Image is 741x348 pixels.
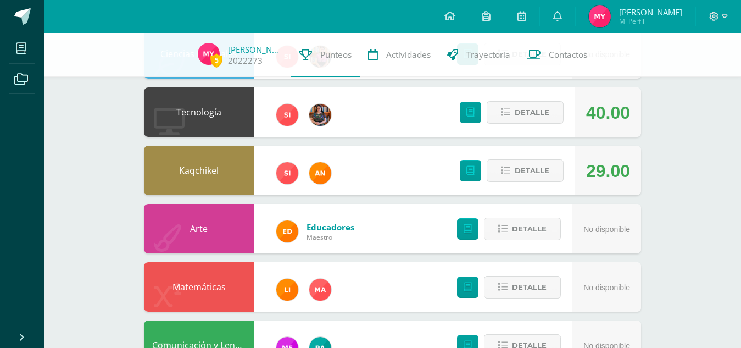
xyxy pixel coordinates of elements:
span: [PERSON_NAME] [619,7,682,18]
span: No disponible [583,225,630,234]
span: Detalle [515,161,549,181]
span: No disponible [583,283,630,292]
a: Contactos [519,33,595,77]
img: 60a759e8b02ec95d430434cf0c0a55c7.png [309,104,331,126]
img: fc6731ddebfef4a76f049f6e852e62c4.png [309,162,331,184]
img: 1e3c7f018e896ee8adc7065031dce62a.png [276,104,298,126]
img: f9abb0ae9418971445c6ba7d63445e70.png [589,5,611,27]
div: 40.00 [586,88,630,137]
img: f9abb0ae9418971445c6ba7d63445e70.png [198,43,220,65]
div: Arte [144,204,254,253]
span: Mi Perfil [619,16,682,26]
a: Educadores [307,222,354,233]
span: Detalle [512,277,547,297]
a: 2022273 [228,55,263,67]
div: Kaqchikel [144,146,254,195]
button: Detalle [487,159,564,182]
span: 5 [210,53,222,67]
div: 29.00 [586,146,630,196]
a: [PERSON_NAME] [228,44,283,55]
span: Maestro [307,233,354,242]
span: Contactos [549,49,587,60]
div: Tecnología [144,87,254,137]
img: d78b0415a9069934bf99e685b082ed4f.png [276,279,298,301]
span: Detalle [512,219,547,239]
a: Trayectoria [439,33,519,77]
div: Matemáticas [144,262,254,312]
img: ed927125212876238b0630303cb5fd71.png [276,220,298,242]
span: Trayectoria [466,49,510,60]
a: Punteos [291,33,360,77]
a: Actividades [360,33,439,77]
img: 1e3c7f018e896ee8adc7065031dce62a.png [276,162,298,184]
span: Actividades [386,49,431,60]
button: Detalle [484,218,561,240]
span: Detalle [515,102,549,123]
button: Detalle [484,276,561,299]
img: 777e29c093aa31b4e16d68b2ed8a8a42.png [309,279,331,301]
span: Punteos [320,49,352,60]
button: Detalle [487,101,564,124]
